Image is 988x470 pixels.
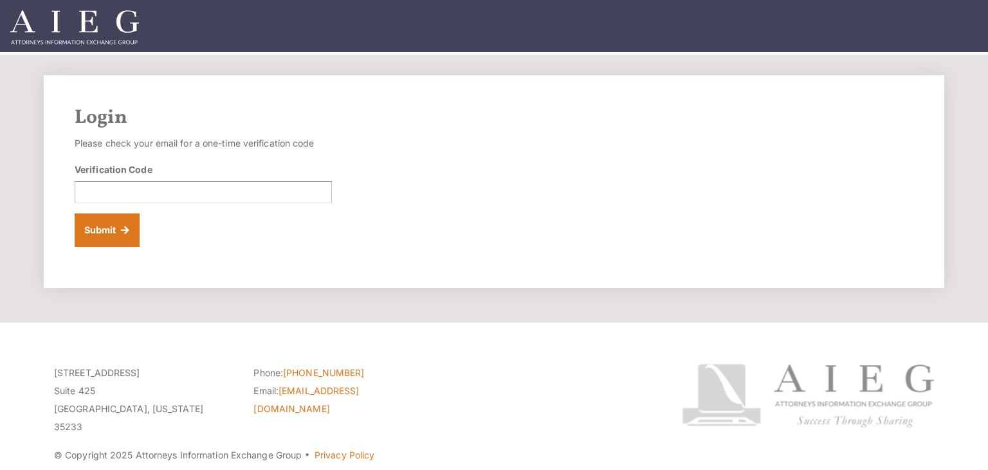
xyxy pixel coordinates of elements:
a: [EMAIL_ADDRESS][DOMAIN_NAME] [253,385,359,414]
button: Submit [75,213,140,247]
p: Please check your email for a one-time verification code [75,134,332,152]
label: Verification Code [75,163,152,176]
a: [PHONE_NUMBER] [283,367,364,378]
span: · [304,455,310,461]
p: [STREET_ADDRESS] Suite 425 [GEOGRAPHIC_DATA], [US_STATE] 35233 [54,364,234,436]
a: Privacy Policy [315,449,374,460]
h2: Login [75,106,913,129]
p: © Copyright 2025 Attorneys Information Exchange Group [54,446,634,464]
li: Phone: [253,364,434,382]
img: Attorneys Information Exchange Group [10,10,139,44]
img: Attorneys Information Exchange Group logo [682,364,934,428]
li: Email: [253,382,434,418]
